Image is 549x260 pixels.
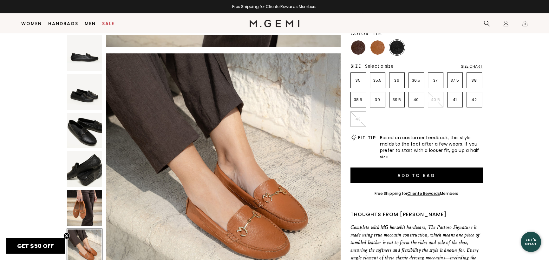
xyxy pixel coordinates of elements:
[409,78,424,83] p: 36.5
[522,22,528,28] span: 0
[358,135,376,140] h2: Fit Tip
[85,21,96,26] a: Men
[17,242,54,250] span: GET $50 OFF
[21,21,42,26] a: Women
[351,117,366,122] p: 43
[373,31,382,37] span: Tan
[389,78,404,83] p: 36
[350,168,483,183] button: Add to Bag
[102,21,114,26] a: Sale
[461,64,483,69] div: Size Chart
[380,134,483,160] span: Based on customer feedback, this style molds to the foot after a few wears. If you prefer to star...
[428,97,443,102] p: 40.5
[390,40,404,55] img: Black
[48,21,78,26] a: Handbags
[350,211,483,218] div: Thoughts from [PERSON_NAME]
[351,78,366,83] p: 35
[448,78,462,83] p: 37.5
[365,63,394,69] span: Select a size
[67,151,102,187] img: The Pastoso Signature
[467,78,482,83] p: 38
[370,78,385,83] p: 35.5
[351,97,366,102] p: 38.5
[6,238,65,254] div: GET $50 OFFClose teaser
[521,238,541,246] div: Let's Chat
[375,191,459,196] div: Free Shipping for Members
[350,31,369,36] h2: Color
[67,113,102,148] img: The Pastoso Signature
[467,97,482,102] p: 42
[350,64,361,69] h2: Size
[370,97,385,102] p: 39
[428,78,443,83] p: 37
[250,20,299,27] img: M.Gemi
[389,97,404,102] p: 39.5
[63,233,70,239] button: Close teaser
[67,35,102,71] img: The Pastoso Signature
[351,40,365,55] img: Chocolate
[67,74,102,110] img: The Pastoso Signature
[407,191,440,196] a: Cliente Rewards
[448,97,462,102] p: 41
[370,40,385,55] img: Tan
[67,190,102,226] img: The Pastoso Signature
[409,97,424,102] p: 40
